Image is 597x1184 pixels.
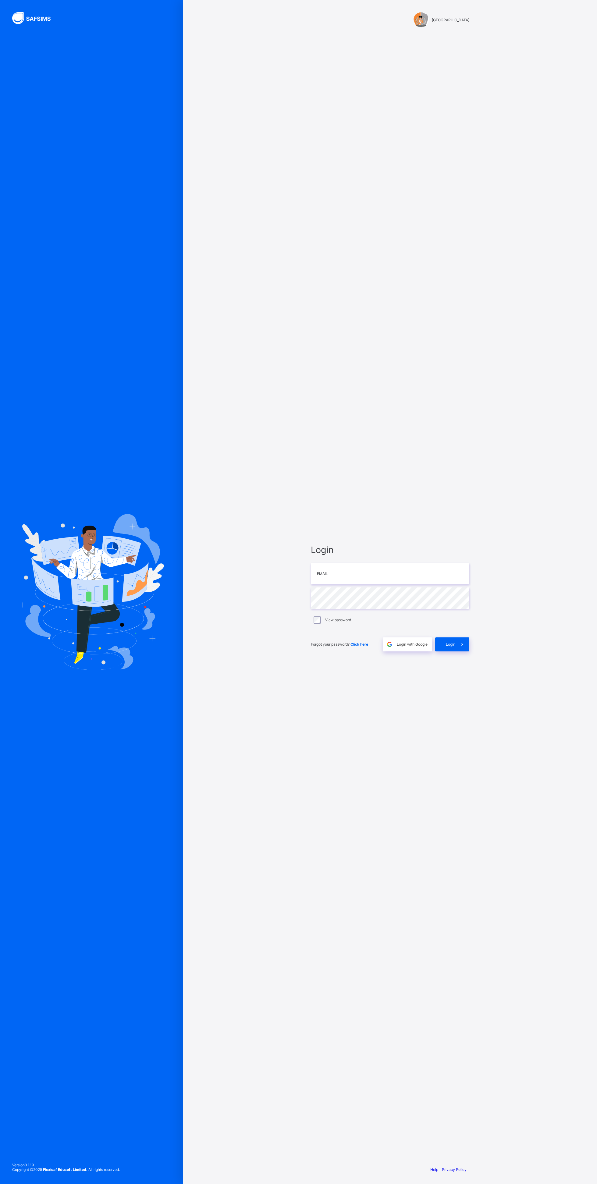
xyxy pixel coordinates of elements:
[311,642,368,647] span: Forgot your password?
[43,1167,87,1172] strong: Flexisaf Edusoft Limited.
[430,1167,438,1172] a: Help
[19,514,164,670] img: Hero Image
[442,1167,467,1172] a: Privacy Policy
[311,544,469,555] span: Login
[397,642,428,647] span: Login with Google
[386,641,393,648] img: google.396cfc9801f0270233282035f929180a.svg
[446,642,455,647] span: Login
[432,18,469,22] span: [GEOGRAPHIC_DATA]
[12,12,58,24] img: SAFSIMS Logo
[12,1163,120,1167] span: Version 0.1.19
[12,1167,120,1172] span: Copyright © 2025 All rights reserved.
[325,618,351,622] label: View password
[350,642,368,647] a: Click here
